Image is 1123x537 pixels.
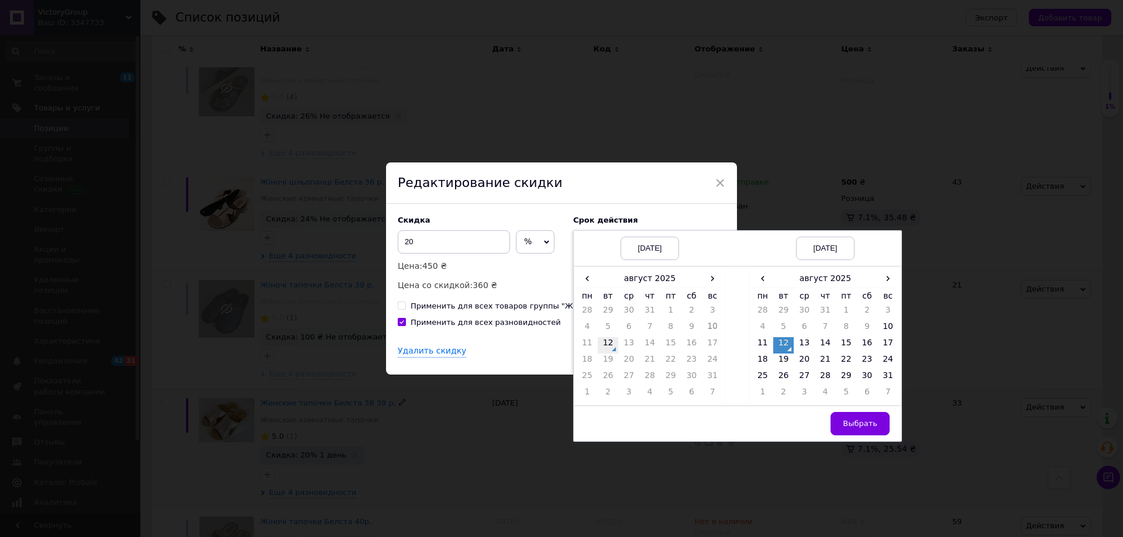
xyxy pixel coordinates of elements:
p: Цена со скидкой: [398,279,561,292]
td: 5 [598,321,619,337]
td: 30 [857,370,878,386]
td: 1 [836,304,857,321]
td: 5 [836,386,857,403]
th: пн [752,287,773,304]
td: 20 [618,354,639,370]
td: 1 [660,304,681,321]
input: 0 [398,230,510,254]
div: Применить для всех разновидностей [411,317,561,328]
td: 2 [773,386,794,403]
td: 29 [598,304,619,321]
td: 5 [660,386,681,403]
td: 4 [639,386,660,403]
th: сб [857,287,878,304]
td: 15 [836,337,857,354]
td: 12 [598,337,619,354]
td: 31 [815,304,836,321]
td: 2 [857,304,878,321]
td: 31 [877,370,898,386]
td: 6 [794,321,815,337]
td: 15 [660,337,681,354]
td: 30 [794,304,815,321]
td: 18 [752,354,773,370]
div: [DATE] [621,237,679,260]
td: 5 [773,321,794,337]
td: 29 [836,370,857,386]
td: 28 [752,304,773,321]
td: 4 [752,321,773,337]
span: ‹ [752,270,773,287]
td: 13 [794,337,815,354]
th: вс [877,287,898,304]
td: 4 [577,321,598,337]
span: › [702,270,723,287]
td: 9 [681,321,702,337]
td: 10 [877,321,898,337]
span: Скидка [398,216,430,224]
td: 25 [752,370,773,386]
td: 18 [577,354,598,370]
div: Удалить скидку [398,345,466,358]
td: 7 [815,321,836,337]
th: ср [618,287,639,304]
td: 13 [618,337,639,354]
div: Применить для всех товаров группы "Женские комнатные тапочки " [411,301,690,311]
td: 16 [857,337,878,354]
th: чт [639,287,660,304]
td: 11 [752,337,773,354]
td: 27 [618,370,639,386]
span: 360 ₴ [473,280,497,290]
td: 3 [877,304,898,321]
th: вс [702,287,723,304]
td: 22 [836,354,857,370]
td: 1 [577,386,598,403]
span: 450 ₴ [422,261,447,271]
td: 6 [857,386,878,403]
th: чт [815,287,836,304]
td: 3 [794,386,815,403]
td: 24 [702,354,723,370]
td: 2 [598,386,619,403]
span: ‹ [577,270,598,287]
td: 29 [773,304,794,321]
td: 7 [702,386,723,403]
td: 23 [681,354,702,370]
th: вт [773,287,794,304]
td: 8 [836,321,857,337]
td: 28 [577,304,598,321]
td: 21 [639,354,660,370]
td: 29 [660,370,681,386]
td: 23 [857,354,878,370]
th: вт [598,287,619,304]
td: 6 [618,321,639,337]
label: Cрок действия [573,216,725,224]
button: Выбрать [831,412,890,435]
span: Редактирование скидки [398,175,562,190]
td: 12 [773,337,794,354]
td: 17 [702,337,723,354]
td: 25 [577,370,598,386]
span: › [877,270,898,287]
th: сб [681,287,702,304]
td: 10 [702,321,723,337]
td: 30 [618,304,639,321]
td: 27 [794,370,815,386]
div: [DATE] [796,237,855,260]
td: 8 [660,321,681,337]
span: Выбрать [843,419,877,428]
td: 14 [815,337,836,354]
th: пт [660,287,681,304]
td: 28 [639,370,660,386]
td: 3 [702,304,723,321]
th: пт [836,287,857,304]
td: 30 [681,370,702,386]
span: × [715,173,725,193]
th: ср [794,287,815,304]
td: 17 [877,337,898,354]
td: 28 [815,370,836,386]
td: 22 [660,354,681,370]
th: август 2025 [598,270,702,287]
span: % [524,237,532,246]
td: 19 [598,354,619,370]
td: 21 [815,354,836,370]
